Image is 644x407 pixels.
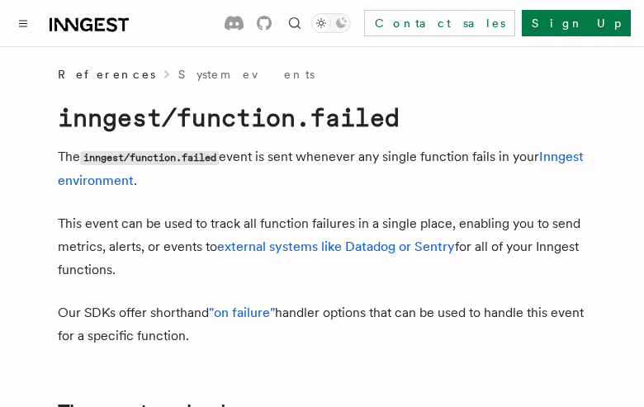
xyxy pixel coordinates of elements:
[364,10,515,36] a: Contact sales
[178,66,315,83] a: System events
[285,13,305,33] button: Find something...
[58,145,586,192] p: The event is sent whenever any single function fails in your .
[58,102,400,132] code: inngest/function.failed
[522,10,631,36] a: Sign Up
[13,13,33,33] button: Toggle navigation
[58,212,586,282] p: This event can be used to track all function failures in a single place, enabling you to send met...
[58,66,155,83] span: References
[80,151,219,165] code: inngest/function.failed
[209,305,275,320] a: "on failure"
[217,239,455,254] a: external systems like Datadog or Sentry
[311,13,351,33] button: Toggle dark mode
[58,301,586,348] p: Our SDKs offer shorthand handler options that can be used to handle this event for a specific fun...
